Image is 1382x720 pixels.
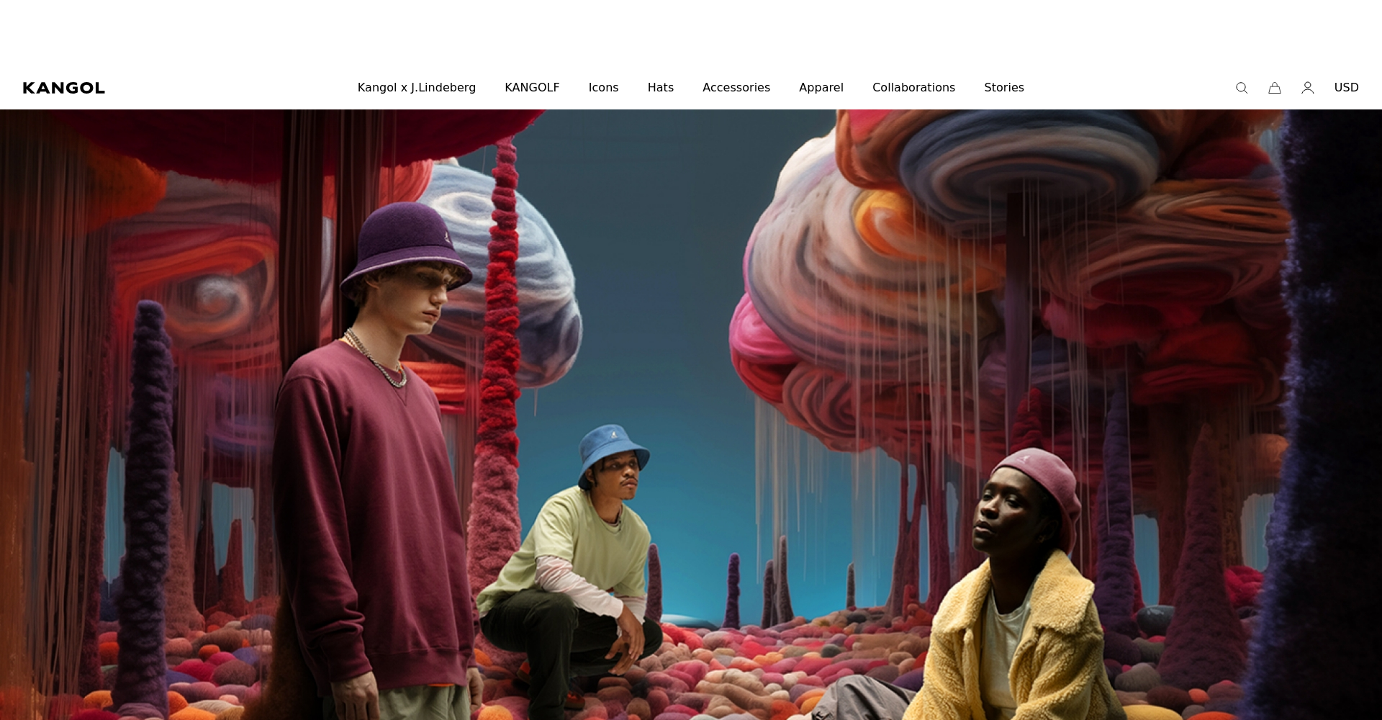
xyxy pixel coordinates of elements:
[1235,81,1248,94] summary: Search here
[985,66,1025,109] span: Stories
[543,7,839,59] div: Announcement
[799,66,844,109] span: Apparel
[543,7,839,59] slideshow-component: Announcement bar
[358,66,477,109] span: Kangol x J.Lindeberg
[23,82,237,94] a: Kangol
[505,66,559,109] span: KANGOLF
[490,66,574,109] a: KANGOLF
[1334,79,1359,96] button: USD
[785,66,858,109] a: Apparel
[1301,81,1314,94] a: Account
[543,7,839,59] div: 1 of 2
[1268,81,1281,94] button: Cart
[858,66,970,109] a: Collaborations
[589,66,619,109] span: Icons
[633,66,689,109] a: Hats
[872,66,955,109] span: Collaborations
[343,66,491,109] a: Kangol x J.Lindeberg
[703,66,770,109] span: Accessories
[574,66,633,109] a: Icons
[688,66,785,109] a: Accessories
[970,66,1039,109] a: Stories
[648,66,674,109] span: Hats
